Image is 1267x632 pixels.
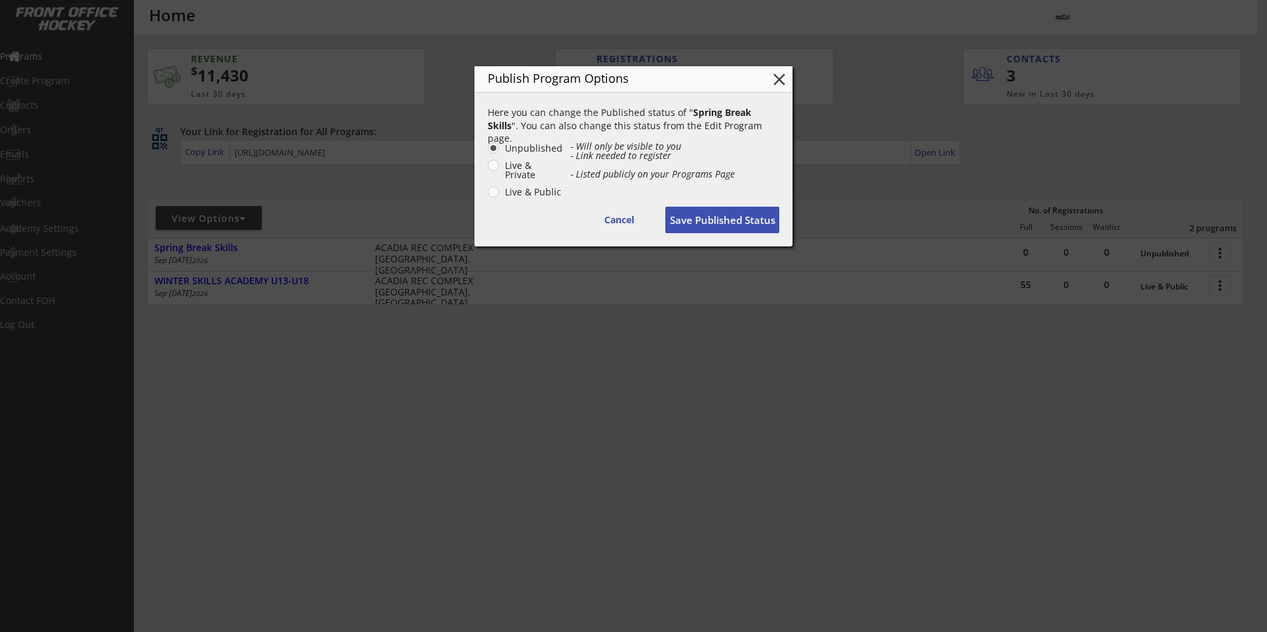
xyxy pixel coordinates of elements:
[501,161,563,180] label: Live & Private
[488,106,779,145] div: Here you can change the Published status of " ". You can also change this status from the Edit Pr...
[488,72,749,84] div: Publish Program Options
[665,207,779,233] button: Save Published Status
[571,142,779,179] div: - Will only be visible to you - Link needed to register - Listed publicly on your Programs Page
[501,144,563,153] label: Unpublished
[769,70,789,89] button: close
[501,187,563,197] label: Live & Public
[586,207,652,233] button: Cancel
[488,106,754,132] strong: Spring Break Skills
